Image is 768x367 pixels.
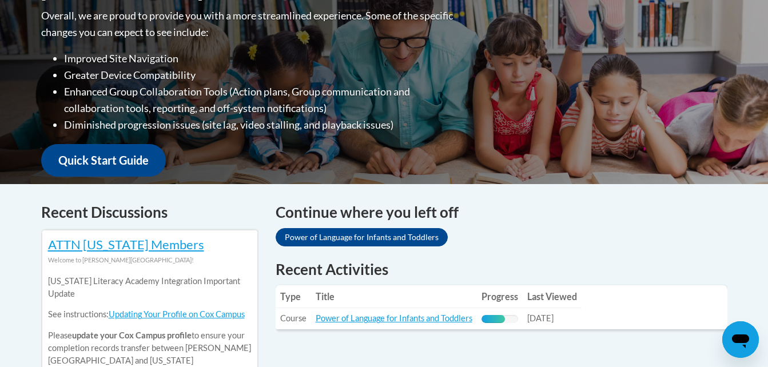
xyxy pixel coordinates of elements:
[48,308,252,321] p: See instructions:
[276,285,311,308] th: Type
[477,285,523,308] th: Progress
[276,259,727,280] h1: Recent Activities
[280,313,307,323] span: Course
[41,7,456,41] p: Overall, we are proud to provide you with a more streamlined experience. Some of the specific cha...
[311,285,477,308] th: Title
[72,330,192,340] b: update your Cox Campus profile
[482,315,506,323] div: Progress, %
[316,313,472,323] a: Power of Language for Infants and Toddlers
[276,201,727,224] h4: Continue where you left off
[48,254,252,266] div: Welcome to [PERSON_NAME][GEOGRAPHIC_DATA]!
[41,201,258,224] h4: Recent Discussions
[48,237,204,252] a: ATTN [US_STATE] Members
[523,285,582,308] th: Last Viewed
[276,228,448,246] a: Power of Language for Infants and Toddlers
[41,144,166,177] a: Quick Start Guide
[527,313,554,323] span: [DATE]
[48,275,252,300] p: [US_STATE] Literacy Academy Integration Important Update
[64,50,456,67] li: Improved Site Navigation
[109,309,245,319] a: Updating Your Profile on Cox Campus
[64,117,456,133] li: Diminished progression issues (site lag, video stalling, and playback issues)
[722,321,759,358] iframe: Button to launch messaging window
[64,83,456,117] li: Enhanced Group Collaboration Tools (Action plans, Group communication and collaboration tools, re...
[64,67,456,83] li: Greater Device Compatibility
